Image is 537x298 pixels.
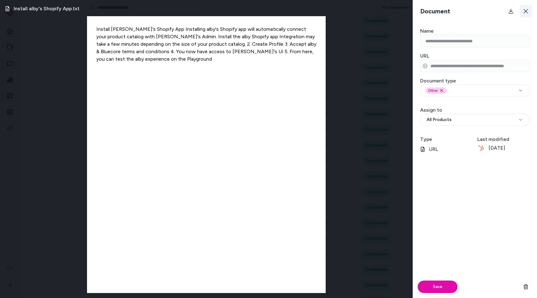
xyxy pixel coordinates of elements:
[425,87,447,94] div: Other
[420,27,530,35] h3: Name
[489,144,505,152] span: [DATE]
[427,117,452,123] span: All Products
[87,16,326,293] div: Install [PERSON_NAME]'s Shopify App Installing alby's Shopify app will automatically connect your...
[420,136,472,143] h3: Type
[439,88,444,93] button: Remove other option
[420,146,472,153] p: URL
[418,281,457,293] button: Save
[14,5,80,12] h3: Install alby's Shopify App.txt
[418,7,453,16] h3: Document
[477,136,530,143] h3: Last modified
[420,52,530,60] h3: URL
[420,107,442,113] label: Assign to
[420,85,530,96] button: OtherRemove other option
[420,77,530,85] h3: Document type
